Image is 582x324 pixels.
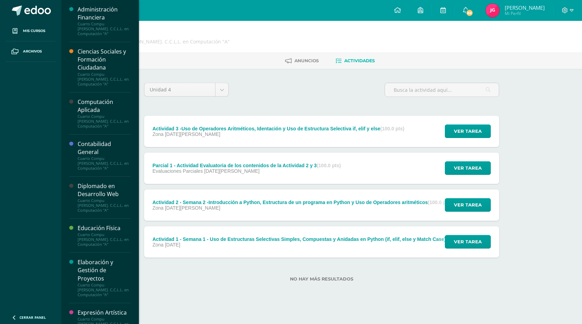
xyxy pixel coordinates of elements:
[144,83,228,96] a: Unidad 4
[152,131,164,137] span: Zona
[78,182,131,198] div: Diplomado en Desarrollo Web
[466,9,473,17] span: 88
[88,29,230,38] h1: Laboratorio I
[152,126,404,131] div: Actividad 3 -Uso de Operadores Aritméticos, Identación y Uso de Estructura Selectiva if, elif y else
[454,199,482,211] span: Ver tarea
[165,242,180,248] span: [DATE]
[78,309,131,317] div: Expresión Artística
[78,156,131,171] div: Cuarto Compu [PERSON_NAME]. C.C.L.L. en Computación "A"
[380,126,404,131] strong: (100.0 pts)
[78,198,131,213] div: Cuarto Compu [PERSON_NAME]. C.C.L.L. en Computación "A"
[445,198,491,212] button: Ver tarea
[285,55,319,66] a: Anuncios
[336,55,375,66] a: Actividades
[19,315,46,320] span: Cerrar panel
[78,48,131,86] a: Ciencias Sociales y Formación CiudadanaCuarto Compu [PERSON_NAME]. C.C.L.L. en Computación "A"
[6,41,56,62] a: Archivos
[23,49,42,54] span: Archivos
[78,283,131,297] div: Cuarto Compu [PERSON_NAME]. C.C.L.L. en Computación "A"
[78,232,131,247] div: Cuarto Compu [PERSON_NAME]. C.C.L.L. en Computación "A"
[150,83,210,96] span: Unidad 4
[165,205,220,211] span: [DATE][PERSON_NAME]
[78,140,131,171] a: Contabilidad GeneralCuarto Compu [PERSON_NAME]. C.C.L.L. en Computación "A"
[428,200,452,205] strong: (100.0 pts)
[23,28,45,34] span: Mis cursos
[78,6,131,36] a: Administración FinancieraCuarto Compu [PERSON_NAME]. C.C.L.L. en Computación "A"
[78,98,131,114] div: Computación Aplicada
[294,58,319,63] span: Anuncios
[78,114,131,129] div: Cuarto Compu [PERSON_NAME]. C.C.L.L. en Computación "A"
[165,131,220,137] span: [DATE][PERSON_NAME]
[152,242,164,248] span: Zona
[88,38,230,45] div: Cuarto Compu Bach. C.C.L.L. en Computación 'A'
[317,163,341,168] strong: (100.0 pts)
[152,168,203,174] span: Evaluaciones Parciales
[505,10,545,16] span: Mi Perfil
[454,125,482,138] span: Ver tarea
[78,224,131,232] div: Educación Física
[454,235,482,248] span: Ver tarea
[385,83,499,97] input: Busca la actividad aquí...
[78,258,131,297] a: Elaboración y Gestión de ProyectosCuarto Compu [PERSON_NAME]. C.C.L.L. en Computación "A"
[78,224,131,247] a: Educación FísicaCuarto Compu [PERSON_NAME]. C.C.L.L. en Computación "A"
[445,124,491,138] button: Ver tarea
[78,6,131,22] div: Administración Financiera
[78,140,131,156] div: Contabilidad General
[78,258,131,282] div: Elaboración y Gestión de Proyectos
[505,4,545,11] span: [PERSON_NAME]
[152,236,470,242] div: Actividad 1 - Semana 1 - Uso de Estructuras Selectivas Simples, Compuestas y Anidadas en Python (...
[78,98,131,129] a: Computación AplicadaCuarto Compu [PERSON_NAME]. C.C.L.L. en Computación "A"
[78,48,131,72] div: Ciencias Sociales y Formación Ciudadana
[152,163,341,168] div: Parcial 1 - Actividad Evaluatoria de los contenidos de la Actividad 2 y 3
[78,22,131,36] div: Cuarto Compu [PERSON_NAME]. C.C.L.L. en Computación "A"
[486,3,500,17] img: d49bfa5ab290847f720963152d5f9311.png
[445,161,491,175] button: Ver tarea
[344,58,375,63] span: Actividades
[204,168,260,174] span: [DATE][PERSON_NAME]
[454,162,482,175] span: Ver tarea
[144,276,499,282] label: No hay más resultados
[152,200,452,205] div: Actividad 2 - Semana 2 -Introducción a Python, Estructura de un programa en Python y Uso de Opera...
[152,205,164,211] span: Zona
[445,235,491,249] button: Ver tarea
[78,182,131,213] a: Diplomado en Desarrollo WebCuarto Compu [PERSON_NAME]. C.C.L.L. en Computación "A"
[6,21,56,41] a: Mis cursos
[78,72,131,87] div: Cuarto Compu [PERSON_NAME]. C.C.L.L. en Computación "A"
